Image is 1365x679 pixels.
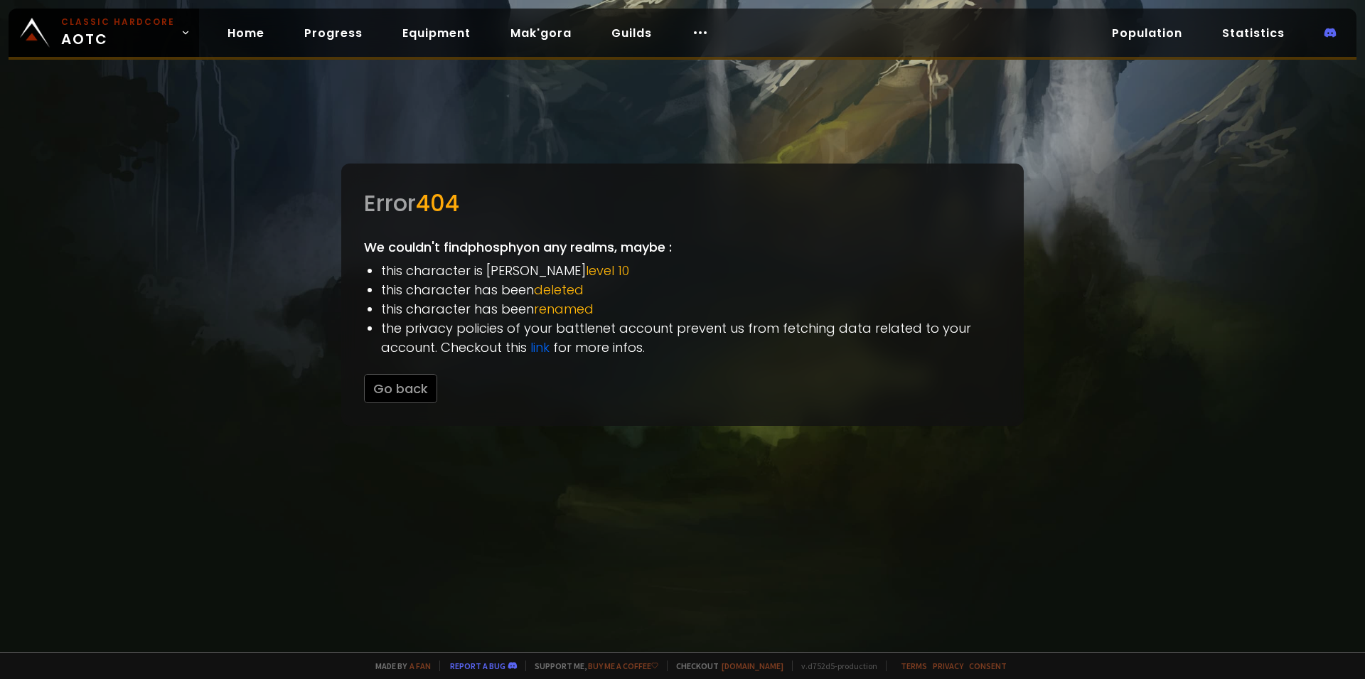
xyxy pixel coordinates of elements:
[409,661,431,671] a: a fan
[586,262,629,279] span: level 10
[1101,18,1194,48] a: Population
[499,18,583,48] a: Mak'gora
[341,164,1024,426] div: We couldn't find phosphy on any realms, maybe :
[391,18,482,48] a: Equipment
[901,661,927,671] a: Terms
[364,186,1001,220] div: Error
[588,661,658,671] a: Buy me a coffee
[381,280,1001,299] li: this character has been
[381,261,1001,280] li: this character is [PERSON_NAME]
[667,661,783,671] span: Checkout
[1211,18,1296,48] a: Statistics
[722,661,783,671] a: [DOMAIN_NAME]
[61,16,175,50] span: AOTC
[525,661,658,671] span: Support me,
[416,187,459,219] span: 404
[450,661,505,671] a: Report a bug
[530,338,550,356] a: link
[600,18,663,48] a: Guilds
[364,380,437,397] a: Go back
[364,374,437,403] button: Go back
[381,319,1001,357] li: the privacy policies of your battlenet account prevent us from fetching data related to your acco...
[534,281,584,299] span: deleted
[933,661,963,671] a: Privacy
[216,18,276,48] a: Home
[792,661,877,671] span: v. d752d5 - production
[61,16,175,28] small: Classic Hardcore
[381,299,1001,319] li: this character has been
[969,661,1007,671] a: Consent
[9,9,199,57] a: Classic HardcoreAOTC
[293,18,374,48] a: Progress
[534,300,594,318] span: renamed
[367,661,431,671] span: Made by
